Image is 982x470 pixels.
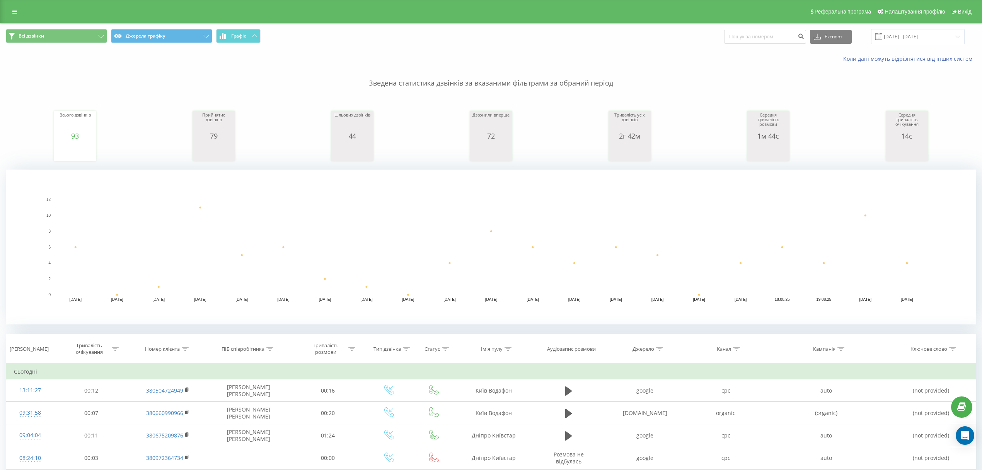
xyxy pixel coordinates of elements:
td: auto [766,379,886,402]
td: 00:16 [290,379,365,402]
div: 08:24:10 [14,451,46,466]
button: Всі дзвінки [6,29,107,43]
div: 79 [194,132,233,140]
div: Open Intercom Messenger [956,426,974,445]
text: 6 [48,245,51,249]
td: cpc [685,424,766,447]
td: 00:11 [54,424,129,447]
text: [DATE] [485,297,498,302]
text: [DATE] [443,297,456,302]
td: Сьогодні [6,364,976,379]
td: Дніпро Київстар [455,447,533,470]
div: Статус [425,346,440,352]
div: Канал [717,346,731,352]
a: Коли дані можуть відрізнятися вiд інших систем [843,55,976,62]
td: organic [685,402,766,424]
a: 380972364734 [146,454,183,461]
div: 09:31:58 [14,405,46,420]
td: 00:12 [54,379,129,402]
text: [DATE] [568,297,581,302]
svg: A chart. [888,140,926,163]
text: 10 [46,213,51,218]
td: Київ Водафон [455,379,533,402]
svg: A chart. [56,140,94,163]
div: Цільових дзвінків [333,113,372,132]
div: 14с [888,132,926,140]
td: (not provided) [886,402,976,424]
svg: A chart. [749,140,788,163]
div: [PERSON_NAME] [10,346,49,352]
td: cpc [685,379,766,402]
td: (not provided) [886,379,976,402]
span: Графік [231,33,246,39]
span: Всі дзвінки [19,33,44,39]
a: 380504724949 [146,387,183,394]
span: Налаштування профілю [885,9,945,15]
text: [DATE] [277,297,290,302]
div: 09:04:04 [14,428,46,443]
a: 380660990966 [146,409,183,417]
div: 72 [472,132,510,140]
text: [DATE] [236,297,248,302]
text: 4 [48,261,51,265]
text: 0 [48,293,51,297]
div: Дзвонили вперше [472,113,510,132]
td: [PERSON_NAME] [PERSON_NAME] [206,424,290,447]
div: Джерело [633,346,654,352]
text: [DATE] [859,297,871,302]
button: Графік [216,29,261,43]
text: 8 [48,229,51,233]
text: 12 [46,197,51,202]
div: Середня тривалість розмови [749,113,788,132]
div: Ключове слово [910,346,947,352]
div: Тривалість усіх дзвінків [610,113,649,132]
td: google [605,447,685,470]
button: Джерела трафіку [111,29,212,43]
div: ПІБ співробітника [222,346,264,352]
div: Тривалість розмови [305,342,346,355]
td: (organic) [766,402,886,424]
div: 13:11:27 [14,383,46,398]
text: [DATE] [194,297,206,302]
text: [DATE] [651,297,664,302]
text: [DATE] [901,297,913,302]
div: 2г 42м [610,132,649,140]
text: [DATE] [153,297,165,302]
svg: A chart. [333,140,372,163]
div: Всього дзвінків [56,113,94,132]
div: Середня тривалість очікування [888,113,926,132]
td: cpc [685,447,766,470]
text: [DATE] [735,297,747,302]
span: Розмова не відбулась [554,451,584,465]
td: auto [766,447,886,470]
svg: A chart. [6,170,976,324]
svg: A chart. [472,140,510,163]
div: Тривалість очікування [68,342,110,355]
text: [DATE] [693,297,705,302]
text: [DATE] [610,297,622,302]
td: Київ Водафон [455,402,533,424]
td: (not provided) [886,424,976,447]
div: 44 [333,132,372,140]
div: Аудіозапис розмови [547,346,596,352]
div: 1м 44с [749,132,788,140]
td: auto [766,424,886,447]
text: 2 [48,277,51,281]
div: Номер клієнта [145,346,180,352]
input: Пошук за номером [724,30,806,44]
div: Ім'я пулу [481,346,503,352]
div: A chart. [610,140,649,163]
text: [DATE] [402,297,414,302]
td: 00:20 [290,402,365,424]
td: 00:07 [54,402,129,424]
div: A chart. [194,140,233,163]
span: Вихід [958,9,972,15]
text: [DATE] [360,297,373,302]
p: Зведена статистика дзвінків за вказаними фільтрами за обраний період [6,63,976,88]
